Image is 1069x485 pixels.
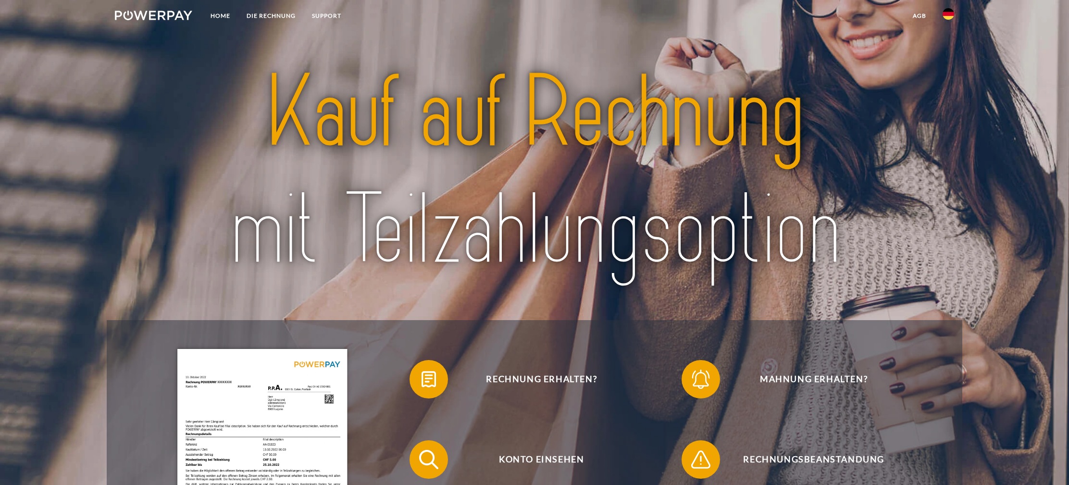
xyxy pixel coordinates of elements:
[115,11,192,20] img: logo-powerpay-white.svg
[424,360,659,398] span: Rechnung erhalten?
[689,367,713,391] img: qb_bell.svg
[905,7,934,25] a: agb
[682,360,932,398] button: Mahnung erhalten?
[202,7,238,25] a: Home
[304,7,349,25] a: SUPPORT
[417,448,441,472] img: qb_search.svg
[424,440,659,479] span: Konto einsehen
[696,360,932,398] span: Mahnung erhalten?
[682,440,932,479] button: Rechnungsbeanstandung
[238,7,304,25] a: DIE RECHNUNG
[410,440,659,479] button: Konto einsehen
[689,448,713,472] img: qb_warning.svg
[157,49,912,295] img: title-powerpay_de.svg
[417,367,441,391] img: qb_bill.svg
[696,440,932,479] span: Rechnungsbeanstandung
[410,360,659,398] button: Rechnung erhalten?
[943,8,954,20] img: de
